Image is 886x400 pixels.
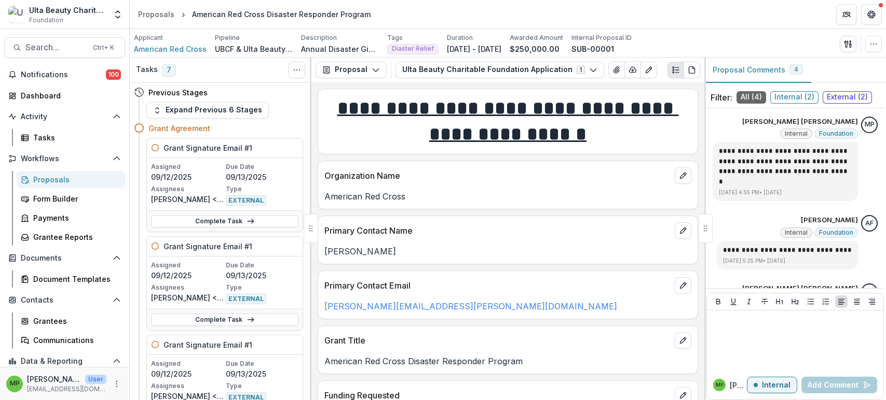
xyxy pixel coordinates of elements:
[510,44,560,54] p: $250,000.00
[4,87,125,104] a: Dashboard
[801,215,858,225] p: [PERSON_NAME]
[716,382,724,388] div: Marisch Perera
[21,296,108,305] span: Contacts
[151,215,298,227] a: Complete Task
[17,228,125,246] a: Grantee Reports
[163,142,252,153] h5: Grant Signature Email #1
[17,312,125,330] a: Grantees
[675,167,691,184] button: edit
[17,332,125,349] a: Communications
[324,245,691,258] p: [PERSON_NAME]
[396,62,604,78] button: Ulta Beauty Charitable Foundation Application1
[324,355,691,367] p: American Red Cross Disaster Responder Program
[723,257,852,265] p: [DATE] 5:25 PM • [DATE]
[851,295,863,308] button: Align Center
[17,270,125,288] a: Document Templates
[301,44,379,54] p: Annual Disaster Giving Program | Disaster Responder Partnership
[4,37,125,58] button: Search...
[770,91,819,104] span: Internal ( 2 )
[226,162,298,172] p: Due Date
[301,33,337,42] p: Description
[226,368,298,379] p: 09/13/2025
[91,42,116,53] div: Ctrl + K
[226,283,298,292] p: Type
[8,6,25,23] img: Ulta Beauty Charitable Foundation
[447,33,473,42] p: Duration
[33,132,117,143] div: Tasks
[835,295,848,308] button: Align Left
[675,277,691,294] button: edit
[794,66,798,73] span: 4
[324,224,671,237] p: Primary Contact Name
[151,261,224,270] p: Assigned
[711,91,732,104] p: Filter:
[675,332,691,349] button: edit
[226,381,298,391] p: Type
[675,222,691,239] button: edit
[324,190,691,203] p: American Red Cross
[151,368,224,379] p: 09/12/2025
[510,33,563,42] p: Awarded Amount
[162,64,176,77] span: 7
[571,33,632,42] p: Internal Proposal ID
[163,241,252,252] h5: Grant Signature Email #1
[21,154,108,163] span: Workflows
[819,130,853,137] span: Foundation
[608,62,625,78] button: View Attached Files
[33,274,117,284] div: Document Templates
[151,184,224,194] p: Assignees
[10,380,20,387] div: Marisch Perera
[773,295,786,308] button: Heading 1
[148,123,210,134] h4: Grant Agreement
[730,380,747,391] p: [PERSON_NAME] P
[151,194,224,205] p: [PERSON_NAME] <[PERSON_NAME][EMAIL_ADDRESS][PERSON_NAME][DOMAIN_NAME]>
[134,33,163,42] p: Applicant
[762,381,790,390] p: Internal
[866,295,878,308] button: Align Right
[324,301,617,311] a: [PERSON_NAME][EMAIL_ADDRESS][PERSON_NAME][DOMAIN_NAME]
[747,377,797,393] button: Internal
[758,295,771,308] button: Strike
[17,209,125,226] a: Payments
[324,334,671,347] p: Grant Title
[151,162,224,172] p: Assigned
[33,212,117,223] div: Payments
[134,7,375,22] nav: breadcrumb
[820,295,832,308] button: Ordered List
[743,295,755,308] button: Italicize
[151,270,224,281] p: 09/12/2025
[4,108,125,125] button: Open Activity
[789,295,801,308] button: Heading 2
[21,70,106,79] span: Notifications
[4,250,125,266] button: Open Documents
[111,378,123,390] button: More
[17,171,125,188] a: Proposals
[684,62,700,78] button: PDF view
[226,359,298,368] p: Due Date
[4,66,125,83] button: Notifications100
[226,294,266,304] span: EXTERNAL
[801,377,877,393] button: Add Comment
[737,91,766,104] span: All ( 4 )
[704,58,811,83] button: Proposal Comments
[29,5,106,16] div: Ulta Beauty Charitable Foundation
[33,335,117,346] div: Communications
[151,359,224,368] p: Assigned
[226,195,266,206] span: EXTERNAL
[836,4,857,25] button: Partners
[27,374,81,384] p: [PERSON_NAME] [PERSON_NAME]
[667,62,684,78] button: Plaintext view
[823,91,872,104] span: External ( 2 )
[785,229,808,236] span: Internal
[4,292,125,308] button: Open Contacts
[134,7,179,22] a: Proposals
[21,254,108,263] span: Documents
[163,339,252,350] h5: Grant Signature Email #1
[226,270,298,281] p: 09/13/2025
[289,62,305,78] button: Toggle View Cancelled Tasks
[33,174,117,185] div: Proposals
[447,44,501,54] p: [DATE] - [DATE]
[136,65,158,74] h3: Tasks
[85,375,106,384] p: User
[17,129,125,146] a: Tasks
